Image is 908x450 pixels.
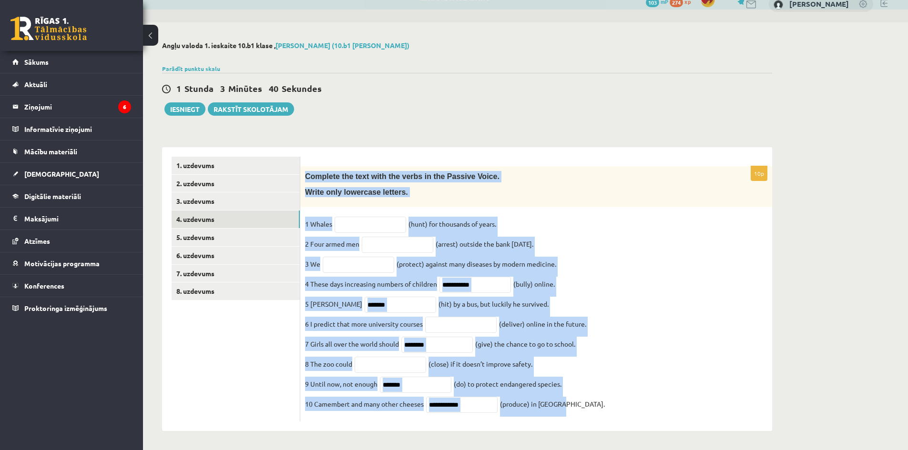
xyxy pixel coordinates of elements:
[172,157,300,174] a: 1. uzdevums
[305,297,362,311] p: 5 [PERSON_NAME]
[751,166,767,181] p: 10p
[208,102,294,116] a: Rakstīt skolotājam
[305,377,377,391] p: 9 Until now, not enough
[275,41,409,50] a: [PERSON_NAME] (10.b1 [PERSON_NAME])
[10,17,87,40] a: Rīgas 1. Tālmācības vidusskola
[12,297,131,319] a: Proktoringa izmēģinājums
[305,337,399,351] p: 7 Girls all over the world should
[172,229,300,246] a: 5. uzdevums
[12,252,131,274] a: Motivācijas programma
[118,100,131,113] i: 6
[305,217,332,231] p: 1 Whales
[305,172,500,180] span: Complete the text with the verbs in the Passive Voice.
[12,185,131,207] a: Digitālie materiāli
[164,102,205,116] button: Iesniegt
[305,237,359,251] p: 2 Four armed men
[172,247,300,264] a: 6. uzdevums
[172,265,300,282] a: 7. uzdevums
[24,170,99,178] span: [DEMOGRAPHIC_DATA]
[24,281,64,290] span: Konferences
[176,83,181,94] span: 1
[305,317,423,331] p: 6 I predict that more university courses
[305,357,352,371] p: 8 The zoo could
[24,259,100,268] span: Motivācijas programma
[305,217,767,417] fieldset: (hunt) for thousands of years. (arrest) outside the bank [DATE]. (protect) against many diseases ...
[12,275,131,297] a: Konferences
[12,140,131,162] a: Mācību materiāli
[172,210,300,228] a: 4. uzdevums
[24,208,131,230] legend: Maksājumi
[12,96,131,118] a: Ziņojumi6
[220,83,225,94] span: 3
[12,51,131,73] a: Sākums
[12,230,131,252] a: Atzīmes
[162,65,220,72] a: Parādīt punktu skalu
[184,83,214,94] span: Stunda
[24,147,77,156] span: Mācību materiāli
[305,257,320,271] p: 3 We
[305,277,437,291] p: 4 These days increasing numbers of children
[24,237,50,245] span: Atzīmes
[12,118,131,140] a: Informatīvie ziņojumi
[24,58,49,66] span: Sākums
[12,208,131,230] a: Maksājumi
[305,188,408,196] span: Write only lowercase letters.
[162,41,772,50] h2: Angļu valoda 1. ieskaite 10.b1 klase ,
[172,192,300,210] a: 3. uzdevums
[12,163,131,185] a: [DEMOGRAPHIC_DATA]
[24,192,81,200] span: Digitālie materiāli
[172,175,300,192] a: 2. uzdevums
[12,73,131,95] a: Aktuāli
[24,304,107,312] span: Proktoringa izmēģinājums
[172,282,300,300] a: 8. uzdevums
[269,83,278,94] span: 40
[305,397,424,411] p: 10 Camembert and many other cheeses
[282,83,322,94] span: Sekundes
[24,80,47,89] span: Aktuāli
[228,83,262,94] span: Minūtes
[24,118,131,140] legend: Informatīvie ziņojumi
[24,96,131,118] legend: Ziņojumi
